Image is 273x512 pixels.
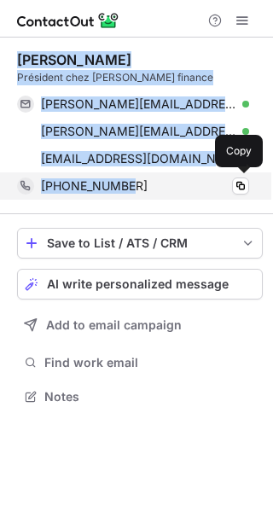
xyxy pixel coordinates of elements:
div: [PERSON_NAME] [17,51,131,68]
button: AI write personalized message [17,269,263,300]
span: [PERSON_NAME][EMAIL_ADDRESS][PERSON_NAME][DOMAIN_NAME] [41,96,236,112]
button: Notes [17,385,263,409]
div: Président chez [PERSON_NAME] finance [17,70,263,85]
div: Save to List / ATS / CRM [47,236,233,250]
span: Find work email [44,355,256,370]
span: AI write personalized message [47,277,229,291]
span: [PERSON_NAME][EMAIL_ADDRESS][PERSON_NAME][DOMAIN_NAME] [41,124,236,139]
img: ContactOut v5.3.10 [17,10,119,31]
button: Add to email campaign [17,310,263,340]
button: save-profile-one-click [17,228,263,259]
span: [EMAIL_ADDRESS][DOMAIN_NAME] [41,151,230,166]
button: Find work email [17,351,263,375]
span: Notes [44,389,256,404]
span: Add to email campaign [46,318,182,332]
span: [PHONE_NUMBER] [41,178,148,194]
